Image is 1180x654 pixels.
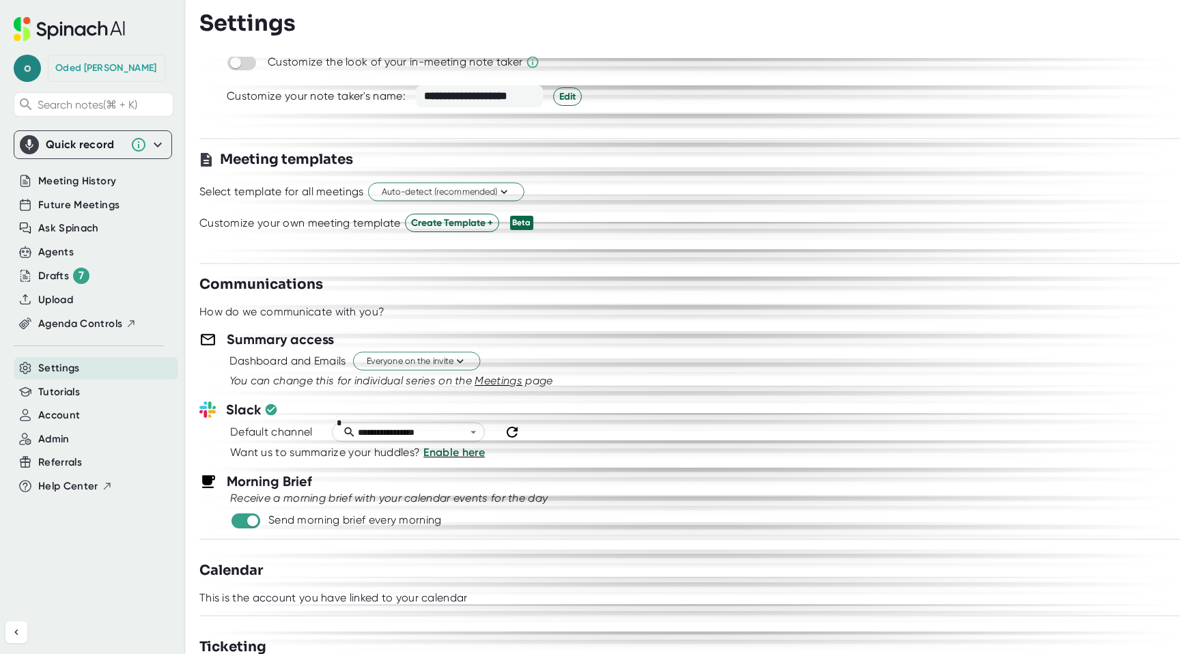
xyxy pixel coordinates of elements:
span: Help Center [38,479,98,494]
button: Account [38,408,80,423]
div: This is the account you have linked to your calendar [199,591,468,605]
button: Tutorials [38,384,80,400]
button: Edit [553,87,582,106]
span: Auto-detect (recommended) [382,186,511,199]
button: Collapse sidebar [5,621,27,643]
h3: Meeting templates [220,150,353,170]
div: Default channel [230,425,313,439]
span: Search notes (⌘ + K) [38,98,169,111]
button: Everyone on the invite [353,352,480,371]
button: Referrals [38,455,82,470]
div: 7 [73,268,89,284]
div: Send morning brief every morning [268,513,442,527]
button: Drafts 7 [38,268,89,284]
button: Agents [38,244,74,260]
span: o [14,55,41,82]
button: Upload [38,292,73,308]
button: Future Meetings [38,197,120,213]
h3: Slack [226,399,346,420]
button: Agenda Controls [38,316,137,332]
span: Everyone on the invite [367,355,466,368]
div: Drafts [38,268,89,284]
div: Select template for all meetings [199,185,364,199]
h3: Settings [199,10,296,36]
div: Customize the look of your in-meeting note taker [268,55,522,69]
h3: Summary access [227,329,334,350]
button: Meeting History [38,173,116,189]
div: Dashboard and Emails [229,354,346,368]
span: Agenda Controls [38,316,122,332]
h3: Calendar [199,560,263,581]
div: Customize your own meeting template [199,216,401,230]
i: You can change this for individual series on the page [229,374,553,387]
span: Meetings [475,374,522,387]
div: Customize your note taker's name: [227,89,406,103]
div: Quick record [46,138,124,152]
div: Oded Welgreen [55,62,156,74]
span: Edit [559,89,576,104]
div: How do we communicate with you? [199,305,384,319]
button: Help Center [38,479,113,494]
button: Auto-detect (recommended) [368,183,524,201]
button: Admin [38,431,70,447]
div: Want us to summarize your huddles? [230,444,423,461]
i: Receive a morning brief with your calendar events for the day [230,492,548,504]
div: Quick record [20,131,166,158]
button: Meetings [475,373,522,389]
div: Beta [510,216,533,230]
span: Create Template + [411,216,493,230]
button: Enable here [423,444,485,461]
button: Open [466,425,481,440]
h3: Communications [199,274,323,295]
h3: Morning Brief [227,471,312,492]
button: Ask Spinach [38,221,99,236]
button: Settings [38,360,80,376]
span: Enable here [423,446,485,459]
button: Create Template + [405,214,499,232]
